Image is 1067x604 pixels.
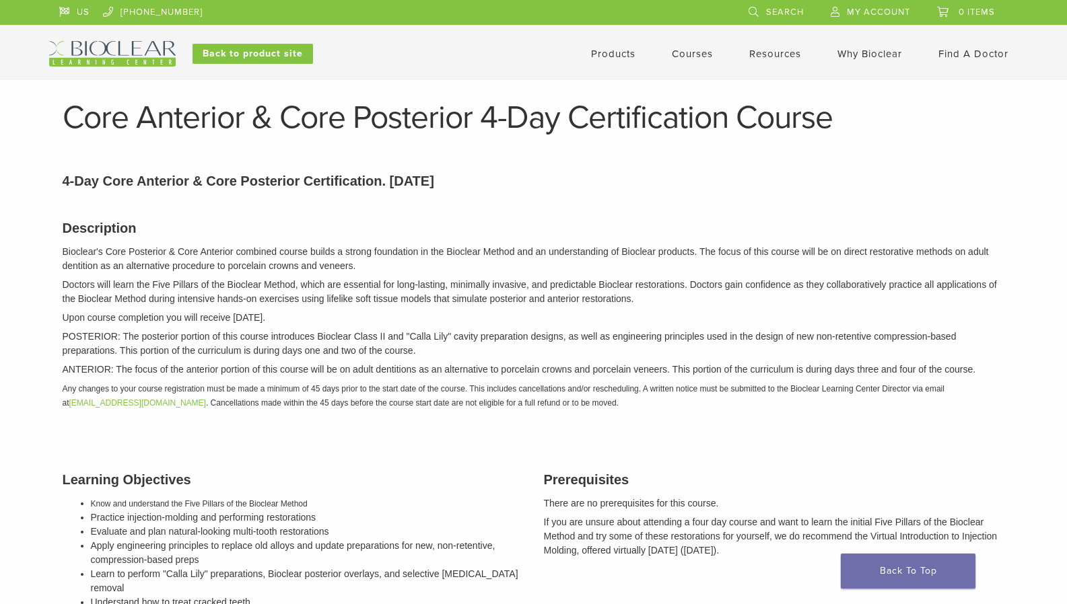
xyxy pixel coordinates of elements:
[193,44,313,64] a: Back to product site
[837,48,902,60] a: Why Bioclear
[938,48,1008,60] a: Find A Doctor
[63,384,944,408] em: Any changes to your course registration must be made a minimum of 45 days prior to the start date...
[672,48,713,60] a: Courses
[91,539,524,567] li: Apply engineering principles to replace old alloys and update preparations for new, non-retentive...
[847,7,910,17] span: My Account
[63,469,524,490] h3: Learning Objectives
[91,511,524,525] li: Practice injection-molding and performing restorations
[63,311,1005,325] p: Upon course completion you will receive [DATE].
[91,567,524,595] li: Learn to perform "Calla Lily" preparations, Bioclear posterior overlays, and selective [MEDICAL_D...
[63,218,1005,238] h3: Description
[959,7,995,17] span: 0 items
[841,554,975,589] a: Back To Top
[544,469,1005,490] h3: Prerequisites
[91,499,308,508] span: Know and understand the Five Pillars of the Bioclear Method
[63,245,1005,273] p: Bioclear's Core Posterior & Core Anterior combined course builds a strong foundation in the Biocl...
[591,48,635,60] a: Products
[766,7,804,17] span: Search
[49,41,176,67] img: Bioclear
[69,398,206,408] a: [EMAIL_ADDRESS][DOMAIN_NAME]
[63,102,1005,134] h1: Core Anterior & Core Posterior 4-Day Certification Course
[544,515,1005,558] p: If you are unsure about attending a four day course and want to learn the initial Five Pillars of...
[63,363,1005,377] p: ANTERIOR: The focus of the anterior portion of this course will be on adult dentitions as an alte...
[91,525,524,539] li: Evaluate and plan natural-looking multi-tooth restorations
[544,496,1005,511] p: There are no prerequisites for this course.
[63,330,1005,358] p: POSTERIOR: The posterior portion of this course introduces Bioclear Class II and "Calla Lily" cav...
[749,48,801,60] a: Resources
[63,278,1005,306] p: Doctors will learn the Five Pillars of the Bioclear Method, which are essential for long-lasting,...
[63,171,1005,191] p: 4-Day Core Anterior & Core Posterior Certification. [DATE]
